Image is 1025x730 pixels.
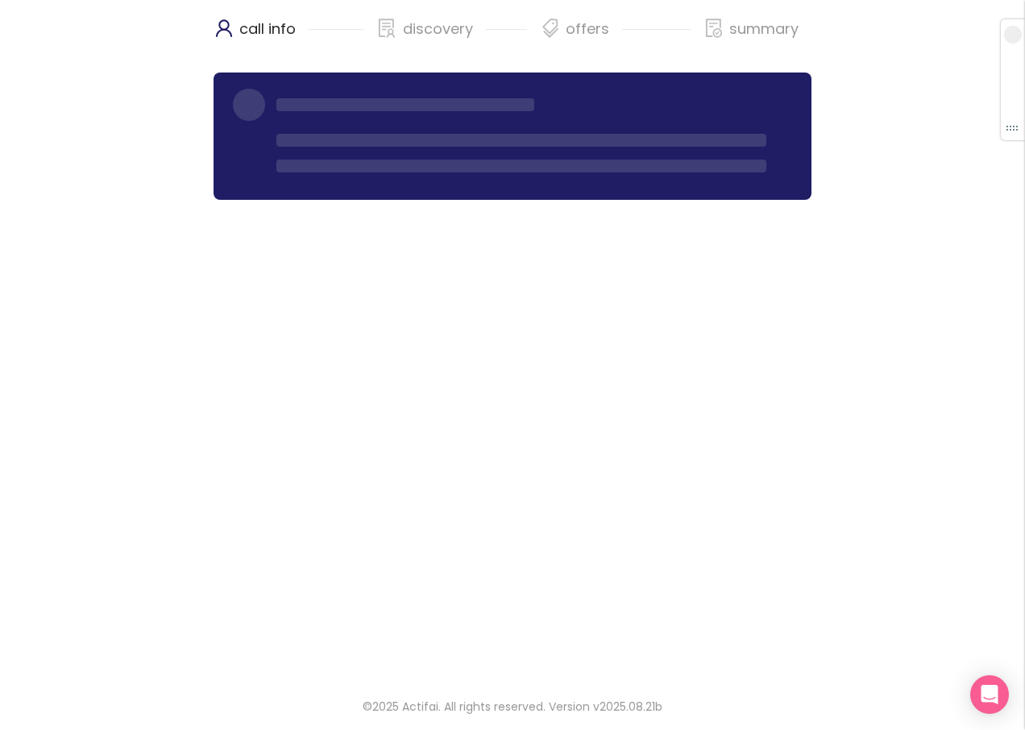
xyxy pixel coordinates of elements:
span: solution [377,19,396,38]
span: file-done [704,19,724,38]
div: Open Intercom Messenger [970,675,1009,714]
p: discovery [403,16,473,42]
span: user [214,19,234,38]
p: offers [566,16,609,42]
div: discovery [377,16,528,56]
span: tags [541,19,560,38]
div: call info [214,16,364,56]
p: summary [729,16,799,42]
div: offers [540,16,691,56]
div: summary [703,16,799,56]
p: call info [239,16,296,42]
